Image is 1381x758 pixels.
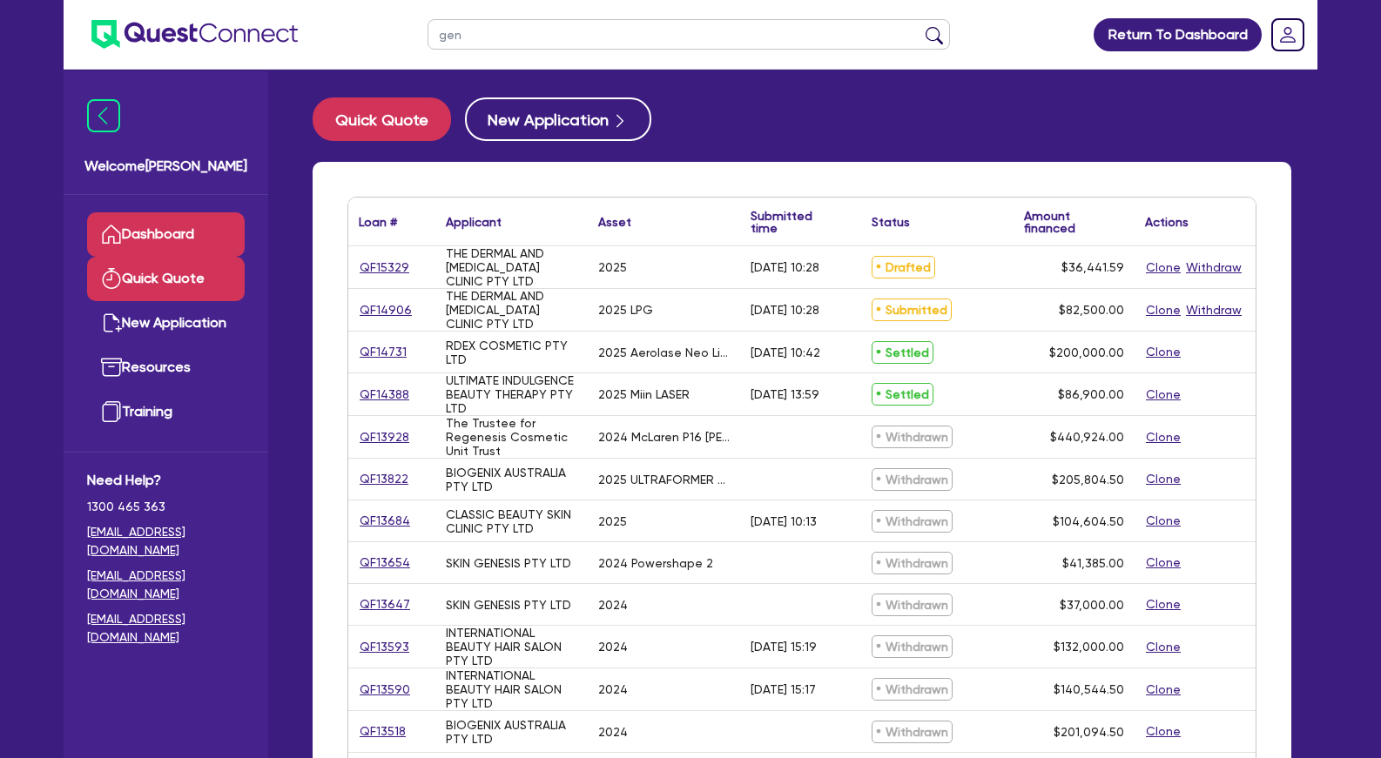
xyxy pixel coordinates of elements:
div: [DATE] 15:19 [751,640,817,654]
img: quick-quote [101,268,122,289]
a: Quick Quote [87,257,245,301]
a: QF13647 [359,594,411,614]
div: Status [872,216,910,228]
div: 2024 [598,682,628,696]
span: $132,000.00 [1054,640,1124,654]
div: BIOGENIX AUSTRALIA PTY LTD [446,718,577,746]
a: QF13684 [359,511,411,531]
span: $140,544.50 [1054,682,1124,696]
span: Withdrawn [872,594,953,616]
span: $36,441.59 [1061,260,1124,274]
div: [DATE] 10:28 [751,260,819,274]
div: Loan # [359,216,397,228]
a: QF13822 [359,469,409,489]
div: BIOGENIX AUSTRALIA PTY LTD [446,466,577,493]
a: QF14906 [359,300,413,320]
span: Withdrawn [872,635,953,658]
a: Resources [87,345,245,390]
div: Applicant [446,216,502,228]
div: [DATE] 10:28 [751,303,819,317]
span: $104,604.50 [1053,514,1124,528]
div: SKIN GENESIS PTY LTD [446,598,571,612]
div: 2024 McLaren P16 [PERSON_NAME] MY24 [598,430,730,444]
button: New Application [465,97,651,141]
span: Withdrawn [872,678,953,701]
div: 2024 Powershape 2 [598,556,713,570]
a: New Application [87,301,245,345]
input: Search by name, application ID or mobile number... [428,19,950,50]
button: Clone [1145,511,1182,531]
div: 2025 ULTRAFORMER MPT [598,473,730,486]
div: THE DERMAL AND [MEDICAL_DATA] CLINIC PTY LTD [446,246,577,288]
span: $82,500.00 [1059,303,1124,317]
div: 2025 Miin LASER [598,387,690,401]
a: Quick Quote [313,97,465,141]
a: QF13928 [359,427,410,447]
span: Welcome [PERSON_NAME] [84,156,247,177]
img: quest-connect-logo-blue [91,20,298,49]
span: $86,900.00 [1058,387,1124,401]
div: Submitted time [751,210,835,234]
button: Withdraw [1185,258,1243,278]
a: QF14731 [359,342,408,362]
button: Clone [1145,721,1182,741]
div: 2025 LPG [598,303,653,317]
button: Clone [1145,594,1182,614]
div: [DATE] 15:17 [751,682,816,696]
a: Dashboard [87,212,245,257]
button: Clone [1145,680,1182,700]
span: $201,094.50 [1054,725,1124,739]
div: [DATE] 10:42 [751,345,820,359]
div: 2025 [598,514,627,528]
a: QF13518 [359,721,407,741]
span: Withdrawn [872,510,953,533]
button: Withdraw [1185,300,1243,320]
a: QF14388 [359,385,410,405]
a: Return To Dashboard [1094,18,1262,51]
div: 2024 [598,725,628,739]
img: new-application [101,312,122,333]
button: Clone [1145,637,1182,657]
div: [DATE] 13:59 [751,387,819,401]
div: ULTIMATE INDULGENCE BEAUTY THERAPY PTY LTD [446,373,577,415]
button: Clone [1145,553,1182,573]
span: Settled [872,383,933,406]
a: Training [87,390,245,434]
span: Withdrawn [872,468,953,491]
span: Withdrawn [872,552,953,574]
div: INTERNATIONAL BEAUTY HAIR SALON PTY LTD [446,626,577,667]
div: 2025 Aerolase Neo Lite [598,345,730,359]
img: training [101,401,122,422]
button: Clone [1145,469,1182,489]
span: Withdrawn [872,721,953,743]
a: Dropdown toggle [1265,12,1310,57]
div: Actions [1145,216,1189,228]
a: [EMAIL_ADDRESS][DOMAIN_NAME] [87,567,245,603]
span: Drafted [872,256,935,278]
div: The Trustee for Regenesis Cosmetic Unit Trust [446,416,577,458]
span: $37,000.00 [1060,598,1124,612]
span: 1300 465 363 [87,498,245,516]
div: THE DERMAL AND [MEDICAL_DATA] CLINIC PTY LTD [446,289,577,331]
span: Submitted [872,299,952,321]
a: QF13593 [359,637,410,657]
a: [EMAIL_ADDRESS][DOMAIN_NAME] [87,610,245,647]
span: $200,000.00 [1049,345,1124,359]
a: [EMAIL_ADDRESS][DOMAIN_NAME] [87,523,245,560]
button: Clone [1145,342,1182,362]
div: 2024 [598,598,628,612]
div: 2025 [598,260,627,274]
span: Need Help? [87,470,245,491]
div: RDEX COSMETIC PTY LTD [446,339,577,366]
span: $205,804.50 [1052,473,1124,486]
div: CLASSIC BEAUTY SKIN CLINIC PTY LTD [446,507,577,535]
span: Withdrawn [872,426,953,448]
button: Clone [1145,385,1182,405]
a: QF15329 [359,258,410,278]
div: Asset [598,216,631,228]
div: 2024 [598,640,628,654]
a: QF13590 [359,680,411,700]
span: $41,385.00 [1062,556,1124,570]
span: $440,924.00 [1050,430,1124,444]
